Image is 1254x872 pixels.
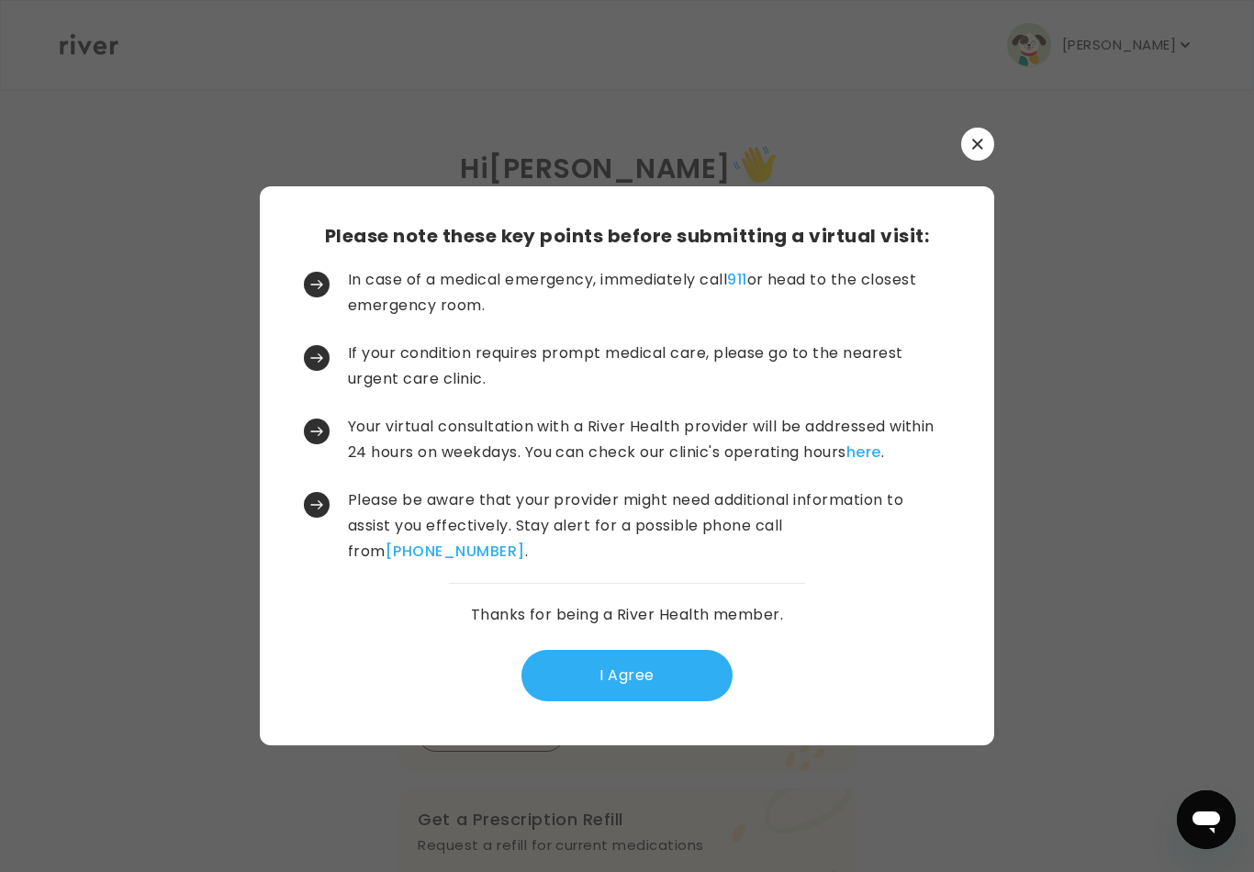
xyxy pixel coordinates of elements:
p: Thanks for being a River Health member. [471,602,784,628]
iframe: Button to launch messaging window [1177,790,1236,849]
p: If your condition requires prompt medical care, please go to the nearest urgent care clinic. [348,341,946,392]
a: 911 [727,269,746,290]
a: here [846,442,881,463]
a: [PHONE_NUMBER] [386,541,525,562]
button: I Agree [521,650,733,701]
p: Your virtual consultation with a River Health provider will be addressed within 24 hours on weekd... [348,414,946,465]
h3: Please note these key points before submitting a virtual visit: [325,223,929,249]
p: Please be aware that your provider might need additional information to assist you effectively. S... [348,487,946,565]
p: In case of a medical emergency, immediately call or head to the closest emergency room. [348,267,946,319]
